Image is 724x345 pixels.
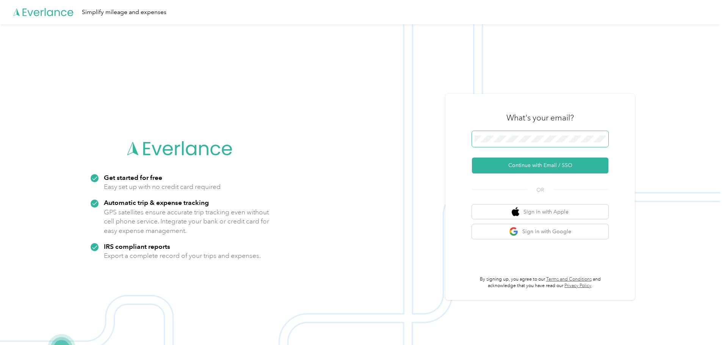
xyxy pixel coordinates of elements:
[104,208,270,236] p: GPS satellites ensure accurate trip tracking even without cell phone service. Integrate your bank...
[104,182,221,192] p: Easy set up with no credit card required
[509,227,519,236] img: google logo
[82,8,166,17] div: Simplify mileage and expenses
[512,207,519,217] img: apple logo
[527,186,553,194] span: OR
[104,242,170,250] strong: IRS compliant reports
[564,283,591,289] a: Privacy Policy
[546,276,592,282] a: Terms and Conditions
[472,158,608,173] button: Continue with Email / SSO
[472,276,608,289] p: By signing up, you agree to our and acknowledge that you have read our .
[506,112,574,123] h3: What's your email?
[472,224,608,239] button: google logoSign in with Google
[104,198,209,206] strong: Automatic trip & expense tracking
[472,205,608,219] button: apple logoSign in with Apple
[104,251,261,261] p: Export a complete record of your trips and expenses.
[104,173,162,181] strong: Get started for free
